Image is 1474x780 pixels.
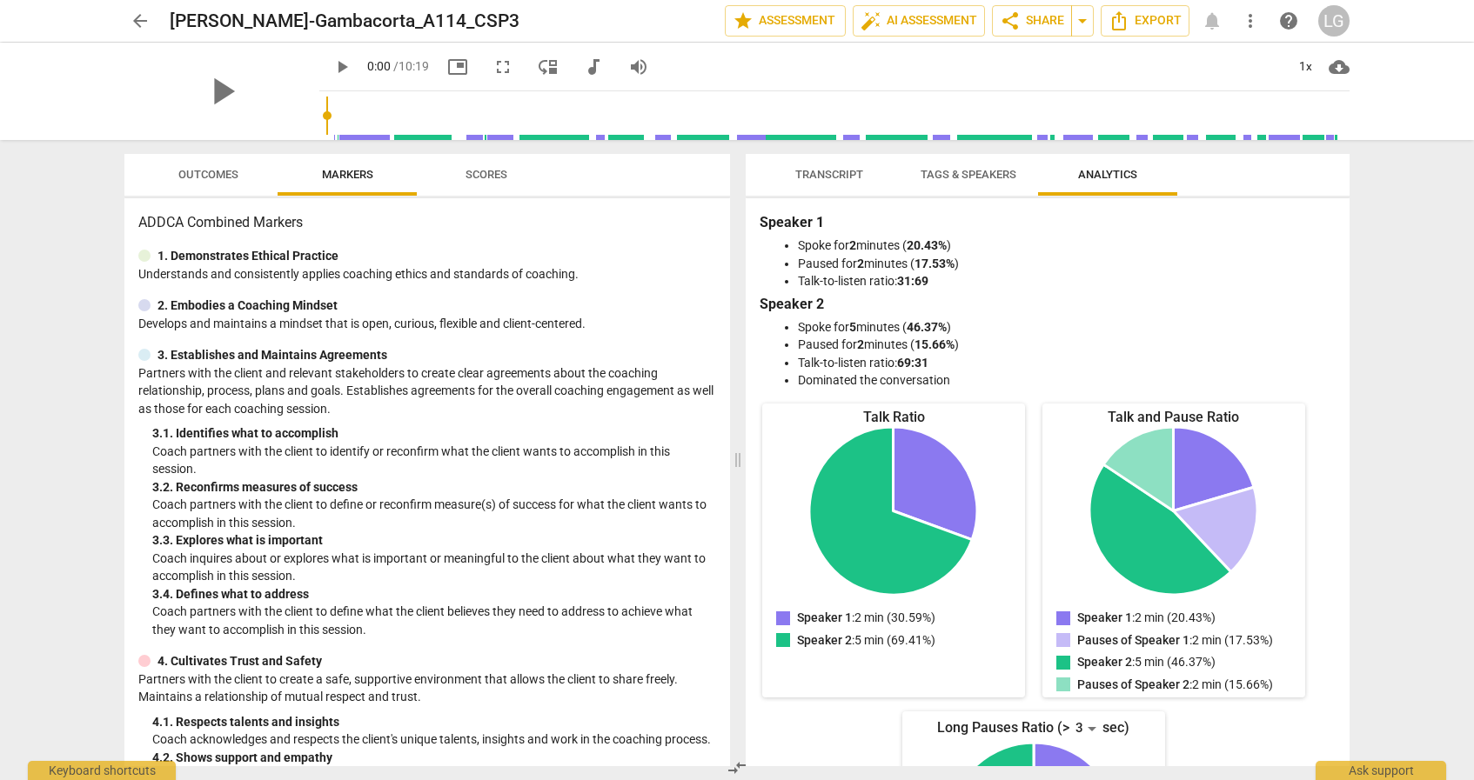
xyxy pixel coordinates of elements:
[760,296,824,312] b: Speaker 2
[152,749,716,767] div: 4. 2. Shows support and empathy
[727,757,747,778] span: compare_arrows
[921,168,1016,181] span: Tags & Speakers
[583,57,604,77] span: audiotrack
[152,424,716,443] div: 3. 1. Identifies what to accomplish
[322,168,373,181] span: Markers
[907,238,947,252] b: 20.43%
[760,214,824,230] b: Speaker 1
[733,10,754,31] span: star
[393,59,429,73] span: / 10:19
[725,5,846,37] button: Assessment
[152,550,716,585] p: Coach inquires about or explores what is important or meaningful to the client about what they wa...
[992,5,1072,37] button: Share
[1077,677,1189,691] span: Pauses of Speaker 2
[1101,5,1189,37] button: Export
[533,51,564,83] button: View player as separate pane
[326,51,358,83] button: Play
[857,337,864,351] b: 2
[152,496,716,531] p: Coach partners with the client to define or reconfirm measure(s) of success for what the client w...
[170,10,519,32] h2: [PERSON_NAME]-Gambacorta_A114_CSP3
[130,10,151,31] span: arrow_back
[152,478,716,497] div: 3. 2. Reconfirms measures of success
[1077,609,1216,627] p: : 2 min (20.43%)
[1273,5,1304,37] a: Help
[897,356,928,370] b: 69:31
[762,407,1025,427] div: Talk Ratio
[1077,676,1273,694] p: : 2 min (15.66%)
[798,371,1332,390] li: Dominated the conversation
[798,255,1332,273] li: Paused for minutes ( )
[907,320,947,334] b: 46.37%
[861,10,881,31] span: auto_fix_high
[138,315,716,333] p: Develops and maintains a mindset that is open, curious, flexible and client-centered.
[157,247,338,265] p: 1. Demonstrates Ethical Practice
[367,59,391,73] span: 0:00
[332,57,352,77] span: play_arrow
[28,761,176,780] div: Keyboard shortcuts
[797,631,935,650] p: : 5 min (69.41%)
[798,272,1332,290] li: Talk-to-listen ratio:
[797,609,935,627] p: : 2 min (30.59%)
[1289,53,1322,81] div: 1x
[487,51,519,83] button: Fullscreen
[797,633,852,647] span: Speaker 2
[138,364,716,418] p: Partners with the client and relevant stakeholders to create clear agreements about the coaching ...
[157,297,338,315] p: 2. Embodies a Coaching Mindset
[1000,10,1064,31] span: Share
[1077,653,1216,671] p: : 5 min (46.37%)
[442,51,473,83] button: Picture in picture
[1077,631,1273,650] p: : 2 min (17.53%)
[915,257,955,270] b: 17.53%
[1077,633,1189,647] span: Pauses of Speaker 1
[902,715,1165,743] div: Long Pauses Ratio (> sec)
[1240,10,1261,31] span: more_vert
[1278,10,1299,31] span: help
[138,212,716,233] h3: ADDCA Combined Markers
[157,346,387,364] p: 3. Establishes and Maintains Agreements
[152,531,716,550] div: 3. 3. Explores what is important
[152,603,716,638] p: Coach partners with the client to define what the client believes they need to address to achieve...
[152,713,716,731] div: 4. 1. Respects talents and insights
[798,237,1332,255] li: Spoke for minutes ( )
[628,57,649,77] span: volume_up
[849,320,856,334] b: 5
[857,257,864,270] b: 2
[733,10,838,31] span: Assessment
[1316,761,1446,780] div: Ask support
[915,337,955,351] b: 15.66%
[795,168,863,181] span: Transcript
[1072,10,1093,31] span: arrow_drop_down
[798,336,1332,354] li: Paused for minutes ( )
[897,274,928,288] b: 31:69
[152,730,716,749] p: Coach acknowledges and respects the client's unique talents, insights and work in the coaching pr...
[199,69,245,114] span: play_arrow
[492,57,513,77] span: fullscreen
[138,265,716,283] p: Understands and consistently applies coaching ethics and standards of coaching.
[1109,10,1182,31] span: Export
[798,318,1332,337] li: Spoke for minutes ( )
[623,51,654,83] button: Volume
[157,652,322,670] p: 4. Cultivates Trust and Safety
[578,51,609,83] button: Switch to audio player
[853,5,985,37] button: AI Assessment
[447,57,468,77] span: picture_in_picture
[861,10,977,31] span: AI Assessment
[466,168,507,181] span: Scores
[1077,610,1132,624] span: Speaker 1
[538,57,559,77] span: move_down
[138,670,716,706] p: Partners with the client to create a safe, supportive environment that allows the client to share...
[152,585,716,603] div: 3. 4. Defines what to address
[1078,168,1137,181] span: Analytics
[1318,5,1350,37] button: LG
[797,610,852,624] span: Speaker 1
[798,354,1332,372] li: Talk-to-listen ratio:
[1042,407,1305,427] div: Talk and Pause Ratio
[849,238,856,252] b: 2
[1329,57,1350,77] span: cloud_download
[1000,10,1021,31] span: share
[152,443,716,478] p: Coach partners with the client to identify or reconfirm what the client wants to accomplish in th...
[1077,655,1132,669] span: Speaker 2
[178,168,238,181] span: Outcomes
[1071,5,1094,37] button: Sharing summary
